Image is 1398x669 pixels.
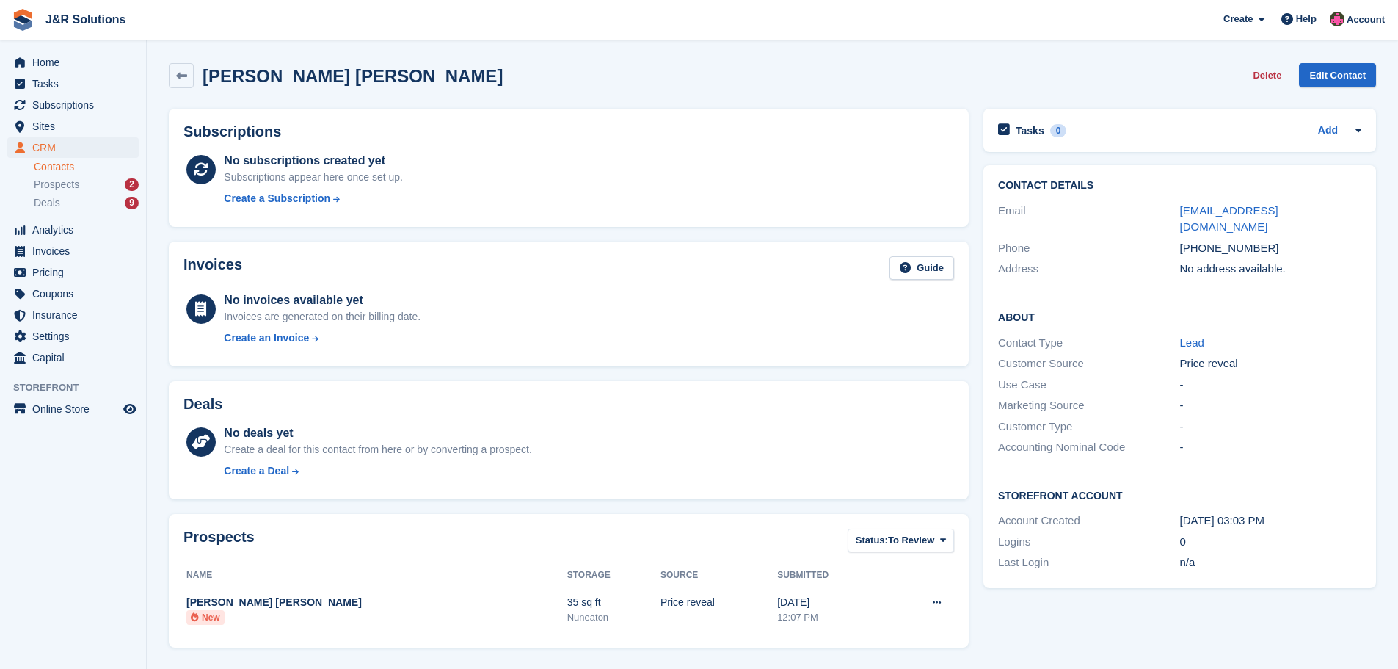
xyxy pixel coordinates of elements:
div: Price reveal [660,595,777,610]
th: Storage [567,564,660,587]
a: Add [1318,123,1338,140]
a: menu [7,116,139,137]
span: Account [1347,12,1385,27]
div: Nuneaton [567,610,660,625]
div: Email [998,203,1179,236]
button: Status: To Review [848,529,954,553]
a: Create an Invoice [224,330,421,346]
div: [DATE] [777,595,888,610]
div: Price reveal [1180,355,1361,372]
div: Account Created [998,513,1179,529]
div: - [1180,439,1361,456]
div: No subscriptions created yet [224,152,403,170]
div: No deals yet [224,424,531,442]
div: - [1180,377,1361,394]
h2: About [998,309,1361,324]
span: Storefront [13,380,146,395]
a: menu [7,220,139,240]
a: Create a Subscription [224,191,403,206]
span: Status: [856,533,888,548]
span: Prospects [34,178,79,192]
a: menu [7,347,139,368]
div: Subscriptions appear here once set up. [224,170,403,185]
a: Preview store [121,400,139,418]
span: Insurance [32,305,120,325]
img: stora-icon-8386f47178a22dfd0bd8f6a31ec36ba5ce8667c1dd55bd0f319d3a0aa187defe.svg [12,9,34,31]
span: Analytics [32,220,120,240]
div: Logins [998,534,1179,551]
h2: Invoices [183,256,242,281]
div: - [1180,397,1361,414]
a: menu [7,52,139,73]
div: Use Case [998,377,1179,394]
div: Address [998,261,1179,278]
a: menu [7,241,139,261]
img: Julie Morgan [1330,12,1344,26]
th: Submitted [777,564,888,587]
a: Guide [889,256,954,281]
h2: Contact Details [998,180,1361,192]
div: No address available. [1180,261,1361,278]
a: Prospects 2 [34,177,139,192]
a: Edit Contact [1299,63,1376,87]
a: menu [7,283,139,304]
span: CRM [32,137,120,158]
h2: Storefront Account [998,488,1361,502]
span: Coupons [32,283,120,304]
span: Subscriptions [32,95,120,115]
div: Last Login [998,554,1179,571]
span: To Review [888,533,934,548]
span: Sites [32,116,120,137]
th: Source [660,564,777,587]
a: menu [7,399,139,419]
h2: [PERSON_NAME] [PERSON_NAME] [203,66,503,86]
th: Name [183,564,567,587]
a: Lead [1180,336,1204,349]
div: Contact Type [998,335,1179,352]
h2: Deals [183,396,222,413]
h2: Tasks [1016,124,1044,137]
a: menu [7,73,139,94]
a: menu [7,262,139,283]
div: Invoices are generated on their billing date. [224,309,421,325]
a: menu [7,305,139,325]
h2: Prospects [183,529,255,556]
div: Create a Deal [224,463,289,479]
div: 35 sq ft [567,595,660,610]
div: [PHONE_NUMBER] [1180,240,1361,257]
div: Create an Invoice [224,330,309,346]
a: J&R Solutions [40,7,131,32]
div: Create a Subscription [224,191,330,206]
div: 0 [1180,534,1361,551]
a: menu [7,137,139,158]
div: [DATE] 03:03 PM [1180,513,1361,529]
div: 9 [125,197,139,209]
div: n/a [1180,554,1361,571]
span: Online Store [32,399,120,419]
a: Contacts [34,160,139,174]
span: Deals [34,196,60,210]
span: Settings [32,326,120,347]
span: Tasks [32,73,120,94]
li: New [186,610,225,625]
a: menu [7,326,139,347]
span: Home [32,52,120,73]
span: Invoices [32,241,120,261]
span: Pricing [32,262,120,283]
a: Deals 9 [34,195,139,211]
div: Create a deal for this contact from here or by converting a prospect. [224,442,531,458]
div: Phone [998,240,1179,257]
div: 2 [125,178,139,191]
div: 12:07 PM [777,610,888,625]
a: menu [7,95,139,115]
div: No invoices available yet [224,292,421,309]
a: [EMAIL_ADDRESS][DOMAIN_NAME] [1180,204,1278,234]
div: Accounting Nominal Code [998,439,1179,456]
div: Customer Source [998,355,1179,372]
div: 0 [1050,124,1067,137]
span: Create [1223,12,1253,26]
div: - [1180,419,1361,435]
div: [PERSON_NAME] [PERSON_NAME] [186,595,567,610]
h2: Subscriptions [183,123,954,140]
span: Help [1296,12,1317,26]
